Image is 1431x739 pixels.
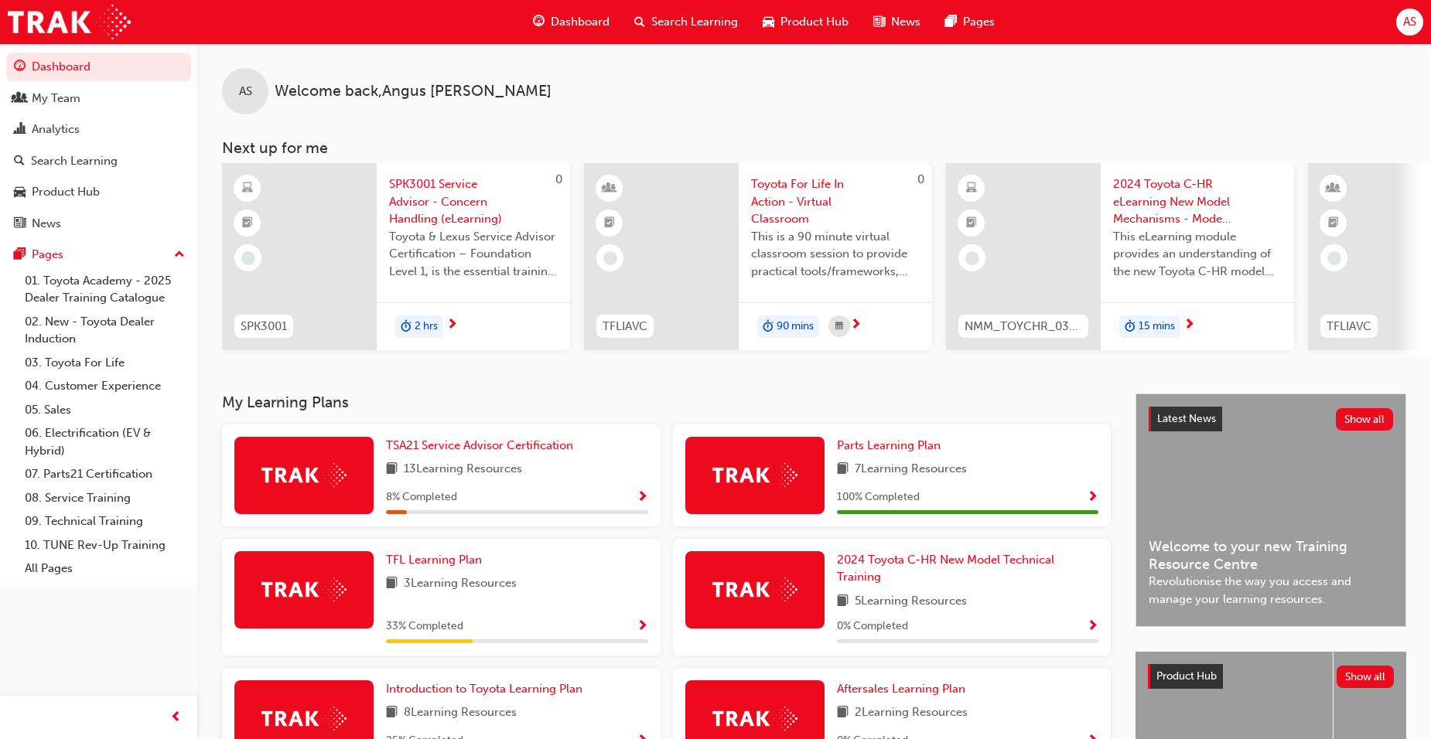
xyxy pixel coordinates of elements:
span: 15 mins [1139,318,1175,335]
span: Show Progress [1087,491,1098,505]
span: Show Progress [1087,620,1098,634]
span: Welcome to your new Training Resource Centre [1149,538,1393,573]
span: book-icon [837,460,849,479]
a: 07. Parts21 Certification [19,462,191,486]
span: book-icon [837,703,849,723]
a: 10. TUNE Rev-Up Training [19,533,191,557]
span: search-icon [14,155,25,169]
span: booktick-icon [966,213,977,233]
span: 3 Learning Resources [404,574,517,594]
span: learningResourceType_INSTRUCTOR_LED-icon [604,179,615,199]
a: Product HubShow all [1148,664,1394,689]
span: TFLIAVC [603,318,647,335]
a: Parts Learning Plan [837,437,947,455]
div: Pages [32,246,63,264]
span: Revolutionise the way you access and manage your learning resources. [1149,573,1393,608]
a: Dashboard [6,53,191,81]
img: Trak [712,577,797,601]
a: My Team [6,84,191,113]
span: Product Hub [780,13,849,31]
span: calendar-icon [835,317,843,336]
img: Trak [261,707,347,730]
span: 8 % Completed [386,489,457,506]
span: 0 [555,172,562,186]
span: book-icon [386,703,398,723]
a: NMM_TOYCHR_032024_MODULE_12024 Toyota C-HR eLearning New Model Mechanisms - Model Outline (Module... [946,163,1294,350]
button: Pages [6,240,191,269]
span: book-icon [386,460,398,479]
span: booktick-icon [604,213,615,233]
span: booktick-icon [242,213,253,233]
span: booktick-icon [1328,213,1339,233]
a: Product Hub [6,178,191,206]
span: next-icon [1183,318,1195,332]
span: book-icon [386,574,398,594]
a: TFL Learning Plan [386,551,488,569]
span: Introduction to Toyota Learning Plan [386,682,582,696]
span: guage-icon [14,60,26,74]
a: guage-iconDashboard [521,6,622,38]
a: news-iconNews [861,6,933,38]
span: car-icon [763,12,774,32]
span: TFLIAVC [1327,318,1371,335]
span: learningRecordVerb_NONE-icon [241,251,255,265]
a: 2024 Toyota C-HR New Model Technical Training [837,551,1099,586]
div: Analytics [32,121,80,138]
a: Aftersales Learning Plan [837,680,972,698]
span: 90 mins [777,318,814,335]
a: 09. Technical Training [19,509,191,533]
span: This is a 90 minute virtual classroom session to provide practical tools/frameworks, behaviours a... [751,228,920,281]
a: 06. Electrification (EV & Hybrid) [19,421,191,462]
img: Trak [8,5,131,39]
span: Toyota For Life In Action - Virtual Classroom [751,175,920,228]
span: duration-icon [1125,317,1136,337]
a: Search Learning [6,147,191,175]
span: 7 Learning Resources [855,460,967,479]
span: Show Progress [637,491,648,505]
span: Latest News [1157,412,1216,425]
span: AS [1403,13,1416,31]
span: 100 % Completed [837,489,920,506]
span: 13 Learning Resources [404,460,522,479]
span: 5 Learning Resources [855,592,967,611]
div: My Team [32,90,80,107]
span: 2024 Toyota C-HR New Model Technical Training [837,553,1054,584]
span: next-icon [446,318,458,332]
span: 8 Learning Resources [404,703,517,723]
span: 33 % Completed [386,618,463,635]
div: Search Learning [31,152,118,170]
span: learningResourceType_ELEARNING-icon [242,179,253,199]
span: book-icon [837,592,849,611]
span: up-icon [174,245,185,265]
a: 0TFLIAVCToyota For Life In Action - Virtual ClassroomThis is a 90 minute virtual classroom sessio... [584,163,932,350]
a: car-iconProduct Hub [750,6,861,38]
span: This eLearning module provides an understanding of the new Toyota C-HR model line-up and their Ka... [1113,228,1282,281]
a: 03. Toyota For Life [19,351,191,375]
img: Trak [712,463,797,487]
span: Show Progress [637,620,648,634]
a: search-iconSearch Learning [622,6,750,38]
button: Show Progress [1087,617,1098,636]
span: Welcome back , Angus [PERSON_NAME] [275,83,552,100]
img: Trak [712,707,797,730]
a: News [6,209,191,238]
span: Dashboard [551,13,610,31]
span: TFL Learning Plan [386,553,482,567]
span: SPK3001 [241,318,287,335]
a: Introduction to Toyota Learning Plan [386,680,589,698]
span: news-icon [14,217,26,231]
button: Show Progress [1087,488,1098,507]
span: learningRecordVerb_NONE-icon [1327,251,1341,265]
a: Analytics [6,115,191,144]
a: 04. Customer Experience [19,374,191,398]
div: Product Hub [32,183,100,201]
a: All Pages [19,557,191,581]
span: duration-icon [401,317,412,337]
span: 2024 Toyota C-HR eLearning New Model Mechanisms - Model Outline (Module 1) [1113,175,1282,228]
span: chart-icon [14,123,26,137]
span: SPK3001 Service Advisor - Concern Handling (eLearning) [389,175,558,228]
span: next-icon [850,318,862,332]
a: 08. Service Training [19,486,191,510]
a: 01. Toyota Academy - 2025 Dealer Training Catalogue [19,269,191,310]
